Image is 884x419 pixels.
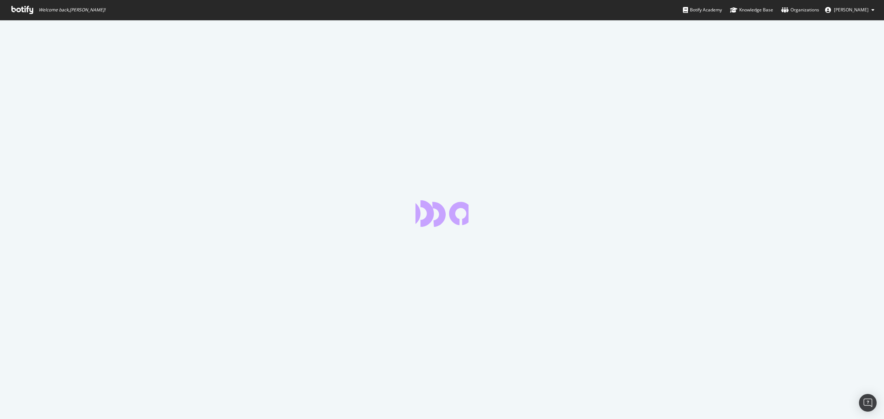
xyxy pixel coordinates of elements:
[859,394,877,412] div: Open Intercom Messenger
[415,200,469,227] div: animation
[39,7,105,13] span: Welcome back, [PERSON_NAME] !
[834,7,869,13] span: Richard Hanrahan
[781,6,819,14] div: Organizations
[819,4,880,16] button: [PERSON_NAME]
[730,6,773,14] div: Knowledge Base
[683,6,722,14] div: Botify Academy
